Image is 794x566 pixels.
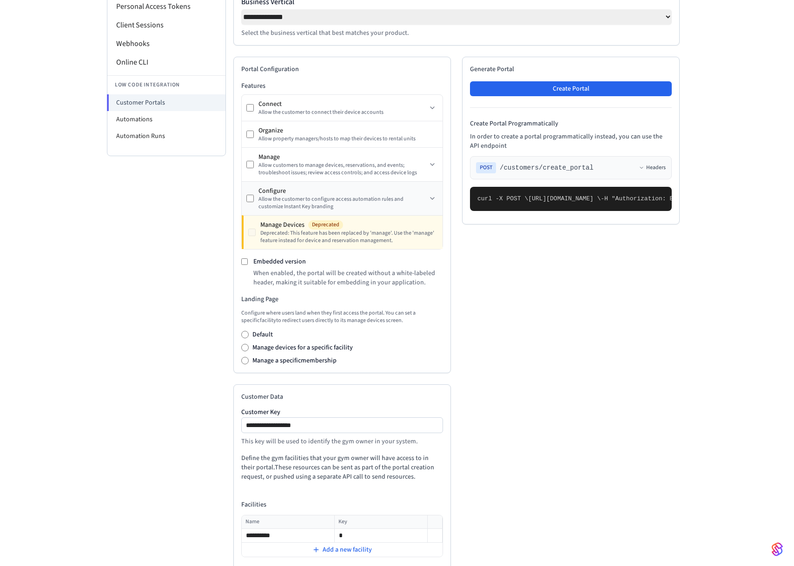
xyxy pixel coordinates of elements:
span: Add a new facility [323,545,372,554]
li: Low Code Integration [107,75,225,94]
button: Headers [639,164,666,171]
span: -H "Authorization: Bearer seam_api_key_123456" \ [601,195,774,202]
li: Automation Runs [107,128,225,145]
p: Define the gym facilities that your gym owner will have access to in their portal. These resource... [241,454,443,481]
h3: Landing Page [241,295,443,304]
p: This key will be used to identify the gym owner in your system. [241,437,443,446]
li: Online CLI [107,53,225,72]
div: Allow the customer to configure access automation rules and customize Instant Key branding [258,196,427,211]
label: Embedded version [253,257,306,266]
label: Manage devices for a specific facility [252,343,353,352]
p: Configure where users land when they first access the portal. You can set a specific facility to ... [241,309,443,324]
button: Create Portal [470,81,672,96]
label: Default [252,330,273,339]
span: [URL][DOMAIN_NAME] \ [528,195,601,202]
div: Connect [258,99,427,109]
span: POST [476,162,496,173]
h3: Features [241,81,443,91]
div: Manage [258,152,427,162]
li: Client Sessions [107,16,225,34]
li: Customer Portals [107,94,225,111]
h2: Portal Configuration [241,65,443,74]
div: Allow the customer to connect their device accounts [258,109,427,116]
li: Webhooks [107,34,225,53]
th: Key [334,515,427,529]
span: Deprecated [308,220,343,230]
div: Manage Devices [260,220,438,230]
div: Allow property managers/hosts to map their devices to rental units [258,135,438,143]
p: When enabled, the portal will be created without a white-labeled header, making it suitable for e... [253,269,443,287]
th: Name [242,515,334,529]
img: SeamLogoGradient.69752ec5.svg [772,542,783,557]
label: Customer Key [241,409,443,415]
div: Allow customers to manage devices, reservations, and events; troubleshoot issues; review access c... [258,162,427,177]
span: curl -X POST \ [477,195,528,202]
h2: Generate Portal [470,65,672,74]
div: Deprecated: This feature has been replaced by 'manage'. Use the 'manage' feature instead for devi... [260,230,438,244]
span: /customers/create_portal [500,163,594,172]
p: In order to create a portal programmatically instead, you can use the API endpoint [470,132,672,151]
h4: Facilities [241,500,443,509]
li: Automations [107,111,225,128]
h4: Create Portal Programmatically [470,119,672,128]
label: Manage a specific membership [252,356,337,365]
div: Organize [258,126,438,135]
div: Configure [258,186,427,196]
h2: Customer Data [241,392,443,401]
p: Select the business vertical that best matches your product. [241,28,672,38]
